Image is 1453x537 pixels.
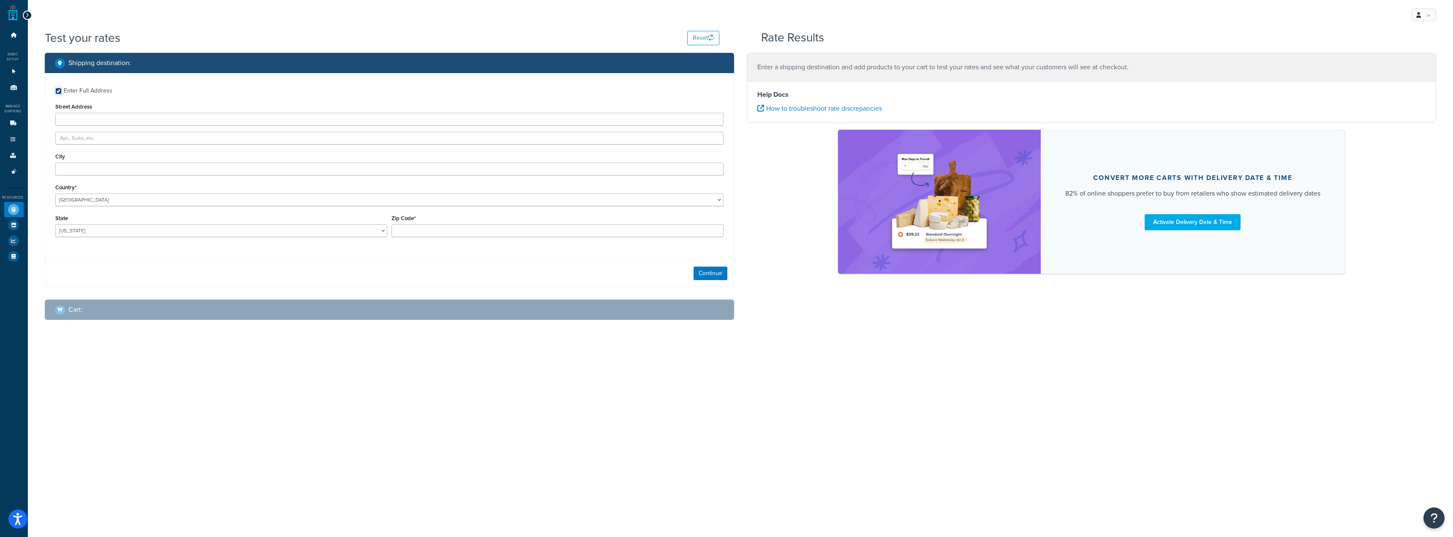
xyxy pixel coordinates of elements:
[4,27,24,43] li: Dashboard
[55,184,76,191] label: Country*
[4,80,24,95] li: Origins
[55,104,92,110] label: Street Address
[4,202,24,217] li: Test Your Rates
[4,132,24,147] li: Shipping Rules
[1093,174,1292,182] div: Convert more carts with delivery date & time
[55,153,65,160] label: City
[757,61,1426,73] p: Enter a shipping destination and add products to your cart to test your rates and see what your c...
[392,215,416,221] label: Zip Code*
[761,31,824,44] h2: Rate Results
[4,64,24,79] li: Websites
[68,59,131,67] h2: Shipping destination :
[4,249,24,264] li: Help Docs
[757,90,1426,100] h4: Help Docs
[64,85,112,97] div: Enter Full Address
[45,30,120,46] h1: Test your rates
[757,104,882,113] a: How to troubleshoot rate discrepancies
[55,215,68,221] label: State
[55,132,724,144] input: Apt., Suite, etc.
[4,233,24,248] li: Analytics
[1065,188,1320,199] div: 82% of online shoppers prefer to buy from retailers who show estimated delivery dates
[55,88,62,94] input: Enter Full Address
[687,31,719,45] button: Reset
[4,148,24,164] li: Boxes
[1145,214,1241,230] a: Activate Delivery Date & Time
[4,218,24,233] li: Marketplace
[4,116,24,131] li: Carriers
[1423,507,1445,529] button: Open Resource Center
[4,164,24,180] li: Advanced Features
[887,142,992,261] img: feature-image-ddt-36eae7f7280da8017bfb280eaccd9c446f90b1fe08728e4019434db127062ab4.png
[694,267,727,280] button: Continue
[68,306,82,313] h2: Cart :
